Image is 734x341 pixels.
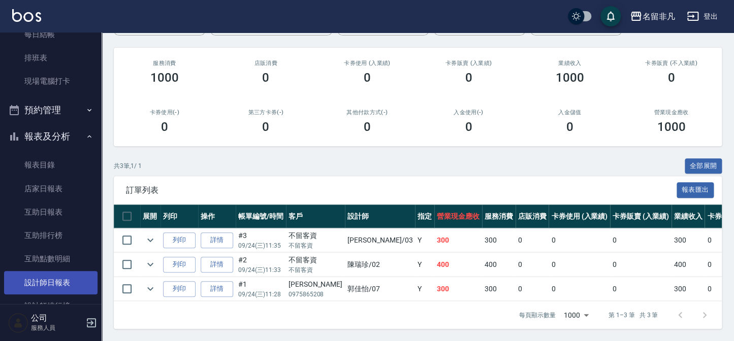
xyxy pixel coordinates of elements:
[364,120,371,134] h3: 0
[4,23,98,46] a: 每日結帳
[201,232,233,248] a: 詳情
[161,120,168,134] h3: 0
[114,161,142,170] p: 共 3 筆, 1 / 1
[465,120,472,134] h3: 0
[163,281,196,297] button: 列印
[667,71,675,85] h3: 0
[150,71,179,85] h3: 1000
[143,281,158,296] button: expand row
[465,71,472,85] h3: 0
[4,70,98,93] a: 現場電腦打卡
[163,232,196,248] button: 列印
[4,46,98,70] a: 排班表
[677,182,714,198] button: 報表匯出
[329,60,406,66] h2: 卡券使用 (入業績)
[633,109,710,116] h2: 營業現金應收
[289,255,342,265] div: 不留客資
[236,253,286,277] td: #2
[482,277,516,301] td: 300
[415,277,434,301] td: Y
[201,257,233,272] a: 詳情
[345,253,415,277] td: 陳瑞珍 /02
[482,204,516,228] th: 服務消費
[556,71,584,85] h3: 1000
[415,228,434,252] td: Y
[549,204,610,228] th: 卡券使用 (入業績)
[289,265,342,275] p: 不留客資
[289,230,342,241] div: 不留客資
[4,224,98,247] a: 互助排行榜
[31,323,83,332] p: 服務人員
[434,277,482,301] td: 300
[531,60,609,66] h2: 業績收入
[519,311,556,320] p: 每頁顯示數量
[516,277,549,301] td: 0
[657,120,685,134] h3: 1000
[434,228,482,252] td: 300
[566,120,573,134] h3: 0
[4,271,98,294] a: 設計師日報表
[626,6,679,27] button: 名留非凡
[236,204,286,228] th: 帳單編號/時間
[415,253,434,277] td: Y
[238,265,283,275] p: 09/24 (三) 11:33
[286,204,345,228] th: 客戶
[430,60,507,66] h2: 卡券販賣 (入業績)
[4,153,98,177] a: 報表目錄
[345,228,415,252] td: [PERSON_NAME] /03
[8,313,28,333] img: Person
[143,257,158,272] button: expand row
[262,120,269,134] h3: 0
[610,204,672,228] th: 卡券販賣 (入業績)
[345,277,415,301] td: 郭佳怡 /07
[345,204,415,228] th: 設計師
[4,294,98,318] a: 設計師排行榜
[262,71,269,85] h3: 0
[549,277,610,301] td: 0
[516,204,549,228] th: 店販消費
[516,228,549,252] td: 0
[600,6,621,26] button: save
[672,277,705,301] td: 300
[482,228,516,252] td: 300
[289,290,342,299] p: 0975865208
[329,109,406,116] h2: 其他付款方式(-)
[161,204,198,228] th: 列印
[364,71,371,85] h3: 0
[415,204,434,228] th: 指定
[4,123,98,150] button: 報表及分析
[672,204,705,228] th: 業績收入
[4,247,98,270] a: 互助點數明細
[289,279,342,290] div: [PERSON_NAME]
[4,200,98,224] a: 互助日報表
[610,228,672,252] td: 0
[228,109,305,116] h2: 第三方卡券(-)
[642,10,675,23] div: 名留非凡
[531,109,609,116] h2: 入金儲值
[126,185,677,195] span: 訂單列表
[482,253,516,277] td: 400
[140,204,161,228] th: 展開
[201,281,233,297] a: 詳情
[549,253,610,277] td: 0
[12,9,41,22] img: Logo
[4,97,98,123] button: 預約管理
[163,257,196,272] button: 列印
[198,204,236,228] th: 操作
[143,232,158,248] button: expand row
[685,158,722,174] button: 全部展開
[126,109,203,116] h2: 卡券使用(-)
[238,241,283,250] p: 09/24 (三) 11:35
[126,60,203,66] h3: 服務消費
[430,109,507,116] h2: 入金使用(-)
[609,311,658,320] p: 第 1–3 筆 共 3 筆
[289,241,342,250] p: 不留客資
[672,228,705,252] td: 300
[31,313,83,323] h5: 公司
[434,204,482,228] th: 營業現金應收
[238,290,283,299] p: 09/24 (三) 11:28
[516,253,549,277] td: 0
[549,228,610,252] td: 0
[236,228,286,252] td: #3
[236,277,286,301] td: #1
